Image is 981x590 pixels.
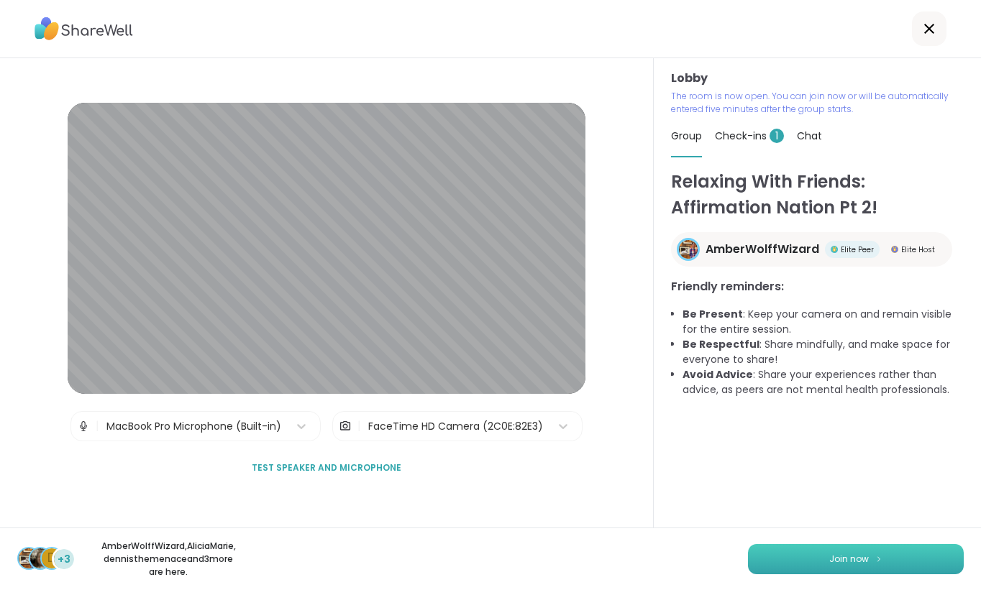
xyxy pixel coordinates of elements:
a: AmberWolffWizardAmberWolffWizardElite PeerElite PeerElite HostElite Host [671,232,952,267]
img: Elite Host [891,246,898,253]
img: Elite Peer [831,246,838,253]
p: AmberWolffWizard , AliciaMarie , dennisthemenace and 3 more are here. [88,540,249,579]
p: The room is now open. You can join now or will be automatically entered five minutes after the gr... [671,90,964,116]
div: MacBook Pro Microphone (Built-in) [106,419,281,434]
span: Test speaker and microphone [252,461,401,474]
div: FaceTime HD Camera (2C0E:82E3) [368,419,543,434]
button: Test speaker and microphone [246,453,407,483]
b: Be Respectful [683,337,759,351]
span: Join now [829,553,869,566]
span: Check-ins [715,129,784,143]
button: Join now [748,544,964,574]
img: AmberWolffWizard [19,548,39,568]
span: Elite Host [901,244,935,255]
img: AmberWolffWizard [679,240,698,259]
h3: Lobby [671,70,964,87]
li: : Share your experiences rather than advice, as peers are not mental health professionals. [683,367,964,397]
img: Microphone [77,412,90,441]
span: d [47,549,56,568]
span: | [357,412,361,441]
h3: Friendly reminders: [671,278,964,295]
li: : Keep your camera on and remain visible for the entire session. [683,307,964,337]
span: Chat [797,129,822,143]
span: 1 [770,129,784,143]
span: Elite Peer [841,244,874,255]
span: AmberWolffWizard [706,241,819,258]
h1: Relaxing With Friends: Affirmation Nation Pt 2! [671,169,964,221]
img: Camera [339,412,352,441]
span: Group [671,129,702,143]
span: +3 [58,552,70,567]
img: ShareWell Logo [35,12,133,45]
b: Be Present [683,307,743,321]
img: ShareWell Logomark [875,555,883,563]
img: AliciaMarie [30,548,50,568]
b: Avoid Advice [683,367,753,382]
span: | [96,412,99,441]
li: : Share mindfully, and make space for everyone to share! [683,337,964,367]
